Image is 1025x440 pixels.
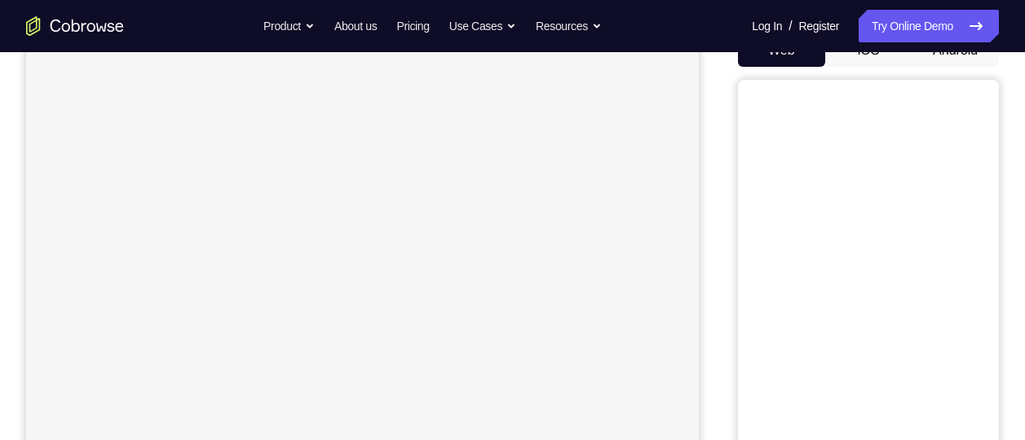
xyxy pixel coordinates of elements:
[449,10,516,42] button: Use Cases
[859,10,999,42] a: Try Online Demo
[799,10,839,42] a: Register
[789,16,792,36] span: /
[26,16,124,36] a: Go to the home page
[396,10,429,42] a: Pricing
[334,10,377,42] a: About us
[752,10,782,42] a: Log In
[536,10,602,42] button: Resources
[263,10,315,42] button: Product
